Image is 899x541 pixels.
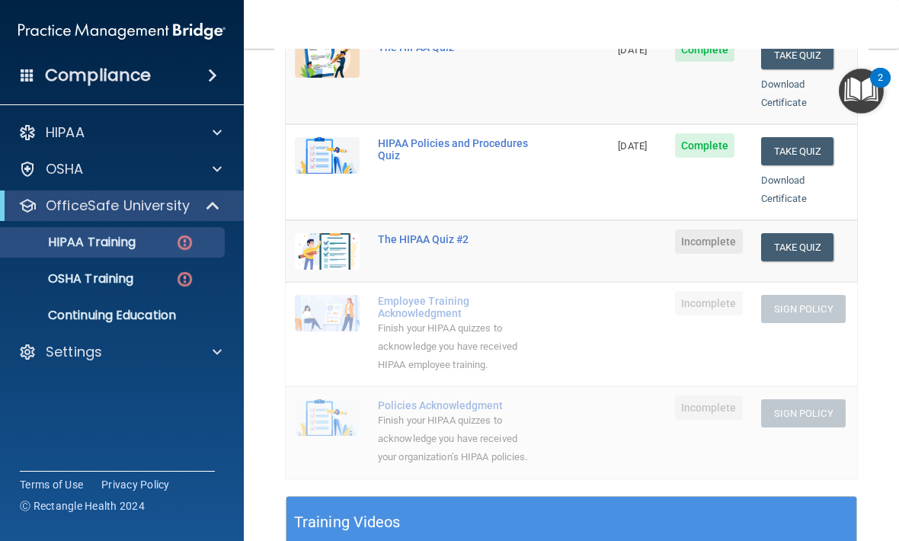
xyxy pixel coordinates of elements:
span: [DATE] [618,140,647,152]
a: Download Certificate [761,78,807,108]
span: Ⓒ Rectangle Health 2024 [20,498,145,514]
a: Settings [18,343,222,361]
p: OSHA Training [10,271,133,287]
div: The HIPAA Quiz #2 [378,233,533,245]
h5: Training Videos [294,509,401,536]
span: Complete [675,37,735,62]
a: Privacy Policy [101,477,170,492]
p: Settings [46,343,102,361]
h4: Compliance [45,65,151,86]
div: 2 [878,78,883,98]
a: Terms of Use [20,477,83,492]
button: Take Quiz [761,41,834,69]
span: [DATE] [618,44,647,56]
span: Incomplete [675,395,743,420]
button: Sign Policy [761,399,846,427]
button: Take Quiz [761,233,834,261]
span: Incomplete [675,291,743,315]
span: Incomplete [675,229,743,254]
span: Complete [675,133,735,158]
img: danger-circle.6113f641.png [175,233,194,252]
div: Policies Acknowledgment [378,399,533,411]
p: HIPAA Training [10,235,136,250]
p: Continuing Education [10,308,218,323]
div: Finish your HIPAA quizzes to acknowledge you have received your organization’s HIPAA policies. [378,411,533,466]
button: Take Quiz [761,137,834,165]
button: Open Resource Center, 2 new notifications [839,69,884,114]
div: Finish your HIPAA quizzes to acknowledge you have received HIPAA employee training. [378,319,533,374]
div: HIPAA Policies and Procedures Quiz [378,137,533,162]
a: HIPAA [18,123,222,142]
a: OfficeSafe University [18,197,221,215]
div: Employee Training Acknowledgment [378,295,533,319]
a: Download Certificate [761,174,807,204]
p: OfficeSafe University [46,197,190,215]
img: PMB logo [18,16,226,46]
a: OSHA [18,160,222,178]
img: danger-circle.6113f641.png [175,270,194,289]
p: OSHA [46,160,84,178]
button: Sign Policy [761,295,846,323]
p: HIPAA [46,123,85,142]
iframe: Drift Widget Chat Controller [823,436,881,494]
